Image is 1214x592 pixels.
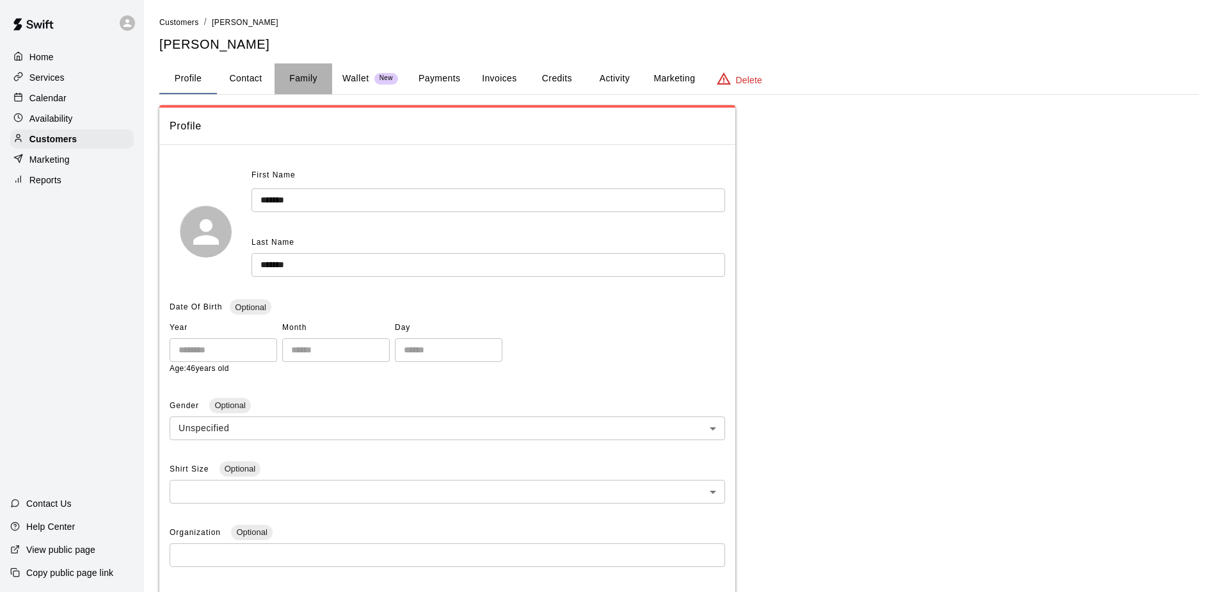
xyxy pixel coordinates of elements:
span: Customers [159,18,199,27]
div: Unspecified [170,416,725,440]
span: Profile [170,118,725,135]
span: New [374,74,398,83]
a: Availability [10,109,134,128]
button: Marketing [643,63,705,94]
span: Optional [230,302,271,312]
a: Calendar [10,88,134,108]
p: Home [29,51,54,63]
span: Optional [231,527,272,537]
a: Services [10,68,134,87]
a: Customers [10,129,134,149]
span: Optional [220,464,260,473]
p: Delete [736,74,762,86]
a: Marketing [10,150,134,169]
button: Contact [217,63,275,94]
a: Reports [10,170,134,190]
span: Optional [209,400,250,410]
p: Services [29,71,65,84]
button: Invoices [470,63,528,94]
span: Organization [170,528,223,537]
button: Credits [528,63,586,94]
p: Marketing [29,153,70,166]
p: Calendar [29,92,67,104]
span: Day [395,318,502,338]
h5: [PERSON_NAME] [159,36,1199,53]
div: basic tabs example [159,63,1199,94]
span: Last Name [252,238,294,247]
p: Contact Us [26,497,72,510]
button: Profile [159,63,217,94]
span: [PERSON_NAME] [212,18,278,27]
span: Month [282,318,390,338]
p: Wallet [342,72,369,85]
p: Help Center [26,520,75,533]
span: Year [170,318,277,338]
span: Age: 46 years old [170,364,229,373]
span: First Name [252,165,296,186]
p: View public page [26,543,95,556]
p: Availability [29,112,73,125]
a: Home [10,47,134,67]
span: Date Of Birth [170,302,222,311]
button: Family [275,63,332,94]
p: Copy public page link [26,566,113,579]
a: Customers [159,17,199,27]
button: Activity [586,63,643,94]
button: Payments [408,63,470,94]
span: Shirt Size [170,465,212,473]
p: Customers [29,133,77,145]
span: Gender [170,401,202,410]
li: / [204,15,207,29]
nav: breadcrumb [159,15,1199,29]
p: Reports [29,174,61,186]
